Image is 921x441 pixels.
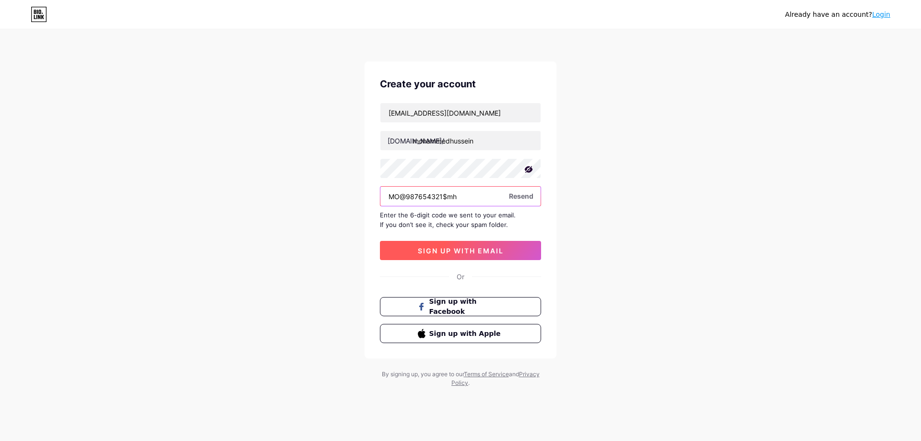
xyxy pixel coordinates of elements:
button: Sign up with Apple [380,324,541,343]
span: Resend [509,191,533,201]
button: sign up with email [380,241,541,260]
span: Sign up with Facebook [429,297,504,317]
a: Terms of Service [464,370,509,378]
input: Email [380,103,541,122]
div: Already have an account? [785,10,890,20]
span: sign up with email [418,247,504,255]
button: Sign up with Facebook [380,297,541,316]
div: By signing up, you agree to our and . [379,370,542,387]
input: username [380,131,541,150]
div: Create your account [380,77,541,91]
input: Paste login code [380,187,541,206]
span: Sign up with Apple [429,329,504,339]
div: [DOMAIN_NAME]/ [388,136,444,146]
div: Enter the 6-digit code we sent to your email. If you don’t see it, check your spam folder. [380,210,541,229]
div: Or [457,272,464,282]
a: Login [872,11,890,18]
